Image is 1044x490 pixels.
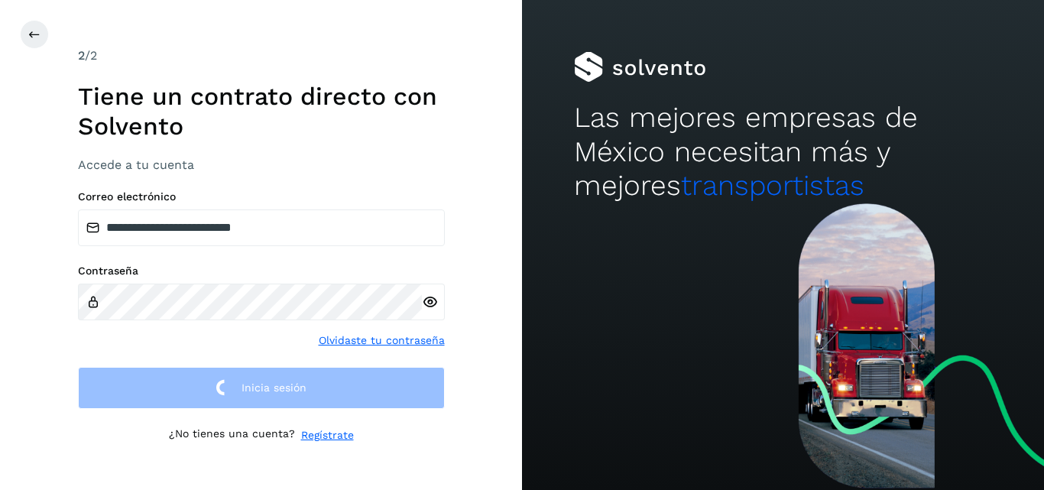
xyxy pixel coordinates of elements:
[78,367,445,409] button: Inicia sesión
[574,101,991,203] h2: Las mejores empresas de México necesitan más y mejores
[78,157,445,172] h3: Accede a tu cuenta
[681,169,864,202] span: transportistas
[78,82,445,141] h1: Tiene un contrato directo con Solvento
[319,333,445,349] a: Olvidaste tu contraseña
[78,264,445,277] label: Contraseña
[169,427,295,443] p: ¿No tienes una cuenta?
[78,48,85,63] span: 2
[78,47,445,65] div: /2
[78,190,445,203] label: Correo electrónico
[301,427,354,443] a: Regístrate
[242,382,306,393] span: Inicia sesión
